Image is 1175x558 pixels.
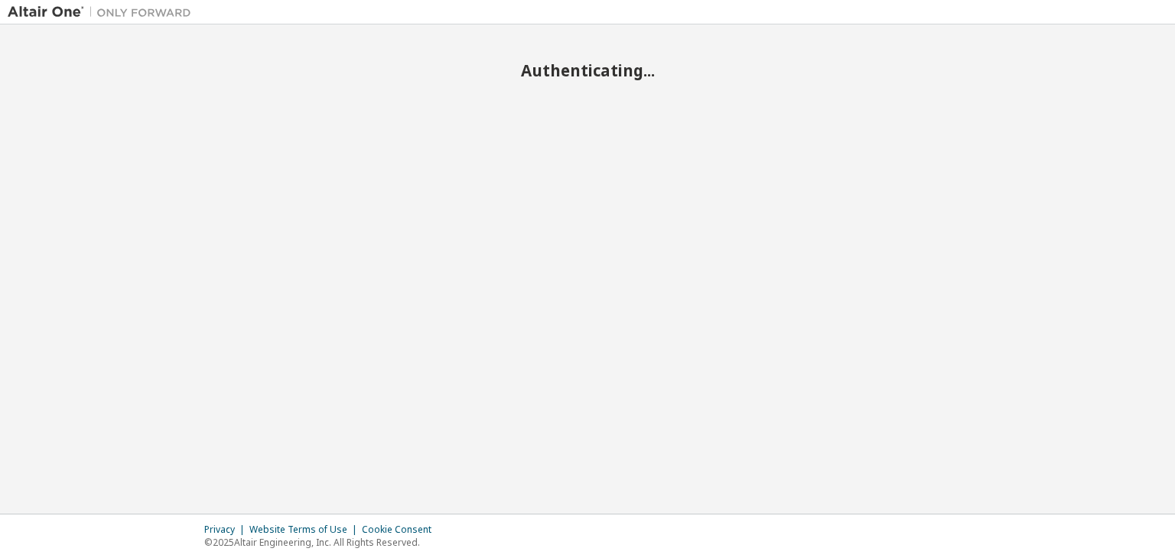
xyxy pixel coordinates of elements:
[204,524,249,536] div: Privacy
[204,536,441,549] p: © 2025 Altair Engineering, Inc. All Rights Reserved.
[8,5,199,20] img: Altair One
[8,60,1167,80] h2: Authenticating...
[249,524,362,536] div: Website Terms of Use
[362,524,441,536] div: Cookie Consent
